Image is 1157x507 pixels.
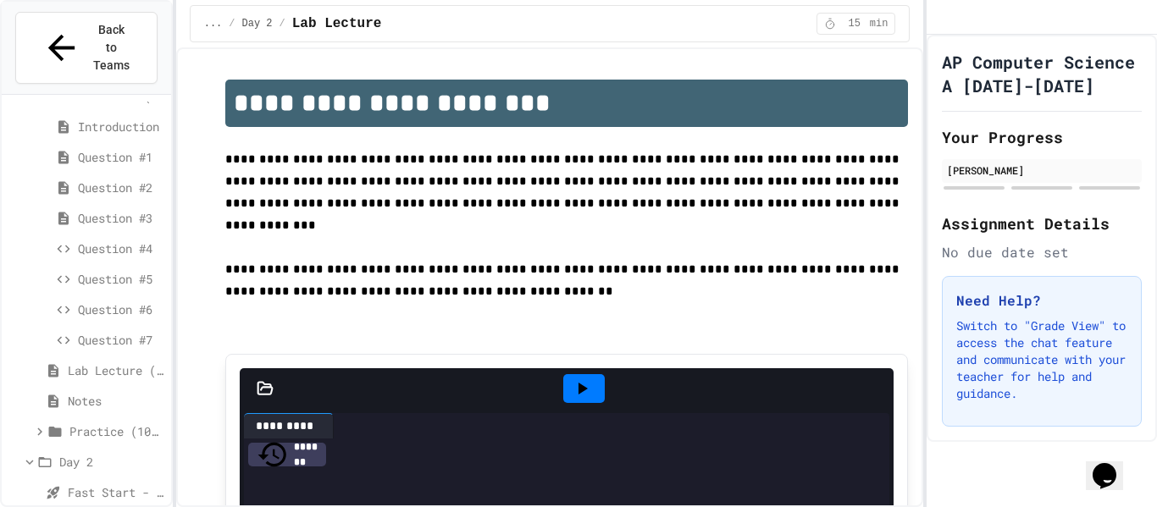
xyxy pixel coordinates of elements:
[59,453,164,471] span: Day 2
[956,317,1127,402] p: Switch to "Grade View" to access the chat feature and communicate with your teacher for help and ...
[1086,439,1140,490] iframe: chat widget
[68,361,164,379] span: Lab Lecture (15 mins)
[841,17,868,30] span: 15
[942,50,1142,97] h1: AP Computer Science A [DATE]-[DATE]
[78,179,164,196] span: Question #2
[942,212,1142,235] h2: Assignment Details
[78,118,164,135] span: Introduction
[69,422,164,440] span: Practice (10 mins)
[78,331,164,349] span: Question #7
[947,163,1137,178] div: [PERSON_NAME]
[68,392,164,410] span: Notes
[242,17,273,30] span: Day 2
[68,483,164,501] span: Fast Start - Quiz
[870,17,889,30] span: min
[91,21,131,74] span: Back to Teams
[78,300,164,318] span: Question #6
[204,17,223,30] span: ...
[78,240,164,257] span: Question #4
[942,125,1142,149] h2: Your Progress
[956,290,1127,311] h3: Need Help?
[942,242,1142,262] div: No due date set
[15,12,158,84] button: Back to Teams
[78,148,164,166] span: Question #1
[280,17,285,30] span: /
[292,14,382,34] span: Lab Lecture
[229,17,235,30] span: /
[78,270,164,288] span: Question #5
[78,209,164,227] span: Question #3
